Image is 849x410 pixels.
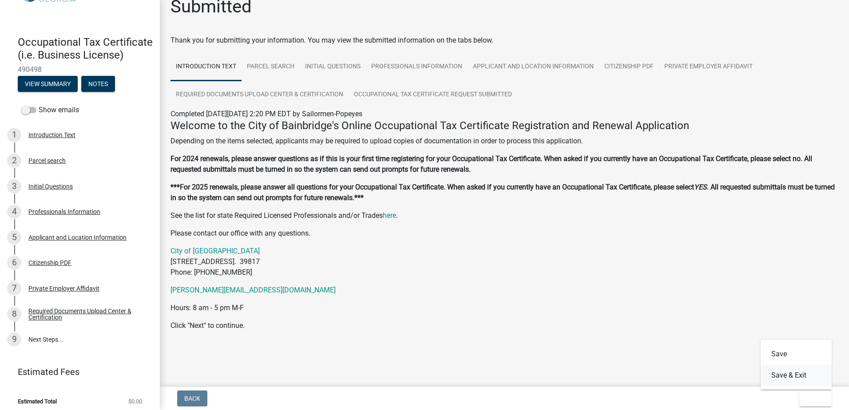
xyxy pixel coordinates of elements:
span: $0.00 [128,398,142,404]
span: Exit [806,395,819,402]
strong: YES [694,183,707,191]
button: Save [761,343,832,365]
a: Occupational Tax Certificate Request Submitted [349,81,517,109]
span: Estimated Total [18,398,57,404]
div: Applicant and Location Information [28,234,127,240]
p: See the list for state Required Licensed Professionals and/or Trades . [171,210,838,221]
a: here [383,211,396,220]
strong: . All requested submittals must be turned in so the system can send out prompts for future renewa... [171,183,835,202]
a: Introduction Text [171,53,242,81]
div: 6 [7,256,21,270]
div: Thank you for submitting your information. You may view the submitted information on the tabs below. [171,35,838,46]
p: Hours: 8 am - 5 pm M-F [171,303,838,313]
p: Click "Next" to continue. [171,320,838,331]
a: Parcel search [242,53,300,81]
div: 8 [7,307,21,321]
div: Initial Questions [28,183,73,189]
wm-modal-confirm: Notes [81,81,115,88]
a: Private Employer Affidavit [659,53,758,81]
label: Show emails [21,105,79,115]
div: 1 [7,128,21,142]
p: Depending on the items selected, applicants may be required to upload copies of documentation in ... [171,136,838,146]
div: 7 [7,281,21,296]
div: 4 [7,205,21,219]
button: Exit [799,390,832,406]
a: Estimated Fees [7,363,146,381]
wm-modal-confirm: Summary [18,81,78,88]
div: Exit [761,340,832,390]
a: [PERSON_NAME][EMAIL_ADDRESS][DOMAIN_NAME] [171,286,336,294]
a: Applicant and Location Information [468,53,599,81]
h4: Welcome to the City of Bainbridge's Online Occupational Tax Certificate Registration and Renewal ... [171,119,838,132]
p: Please contact our office with any questions. [171,228,838,239]
div: Introduction Text [28,132,75,138]
button: Save & Exit [761,365,832,386]
strong: ***For 2025 renewals, please answer all questions for your Occupational Tax Certificate. When ask... [171,183,694,191]
a: Citizenship PDF [599,53,659,81]
div: Required Documents Upload Center & Certification [28,308,146,320]
a: Required Documents Upload Center & Certification [171,81,349,109]
div: 5 [7,230,21,244]
div: 9 [7,332,21,347]
strong: For 2024 renewals, please answer questions as if this is your first time registering for your Occ... [171,154,812,173]
a: City of [GEOGRAPHIC_DATA] [171,247,260,255]
div: Private Employer Affidavit [28,285,99,292]
h4: Occupational Tax Certificate (i.e. Business License) [18,36,153,62]
div: 2 [7,154,21,168]
div: 3 [7,179,21,193]
span: 490498 [18,65,142,74]
a: Initial Questions [300,53,366,81]
span: Completed [DATE][DATE] 2:20 PM EDT by Sailormen-Popeyes [171,110,362,118]
button: View Summary [18,76,78,92]
button: Notes [81,76,115,92]
div: Citizenship PDF [28,260,71,266]
div: Parcel search [28,158,66,164]
p: [STREET_ADDRESS]. 39817 Phone: [PHONE_NUMBER] [171,246,838,278]
div: Professionals Information [28,209,100,215]
button: Back [177,390,207,406]
a: Professionals Information [366,53,468,81]
span: Back [184,395,200,402]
